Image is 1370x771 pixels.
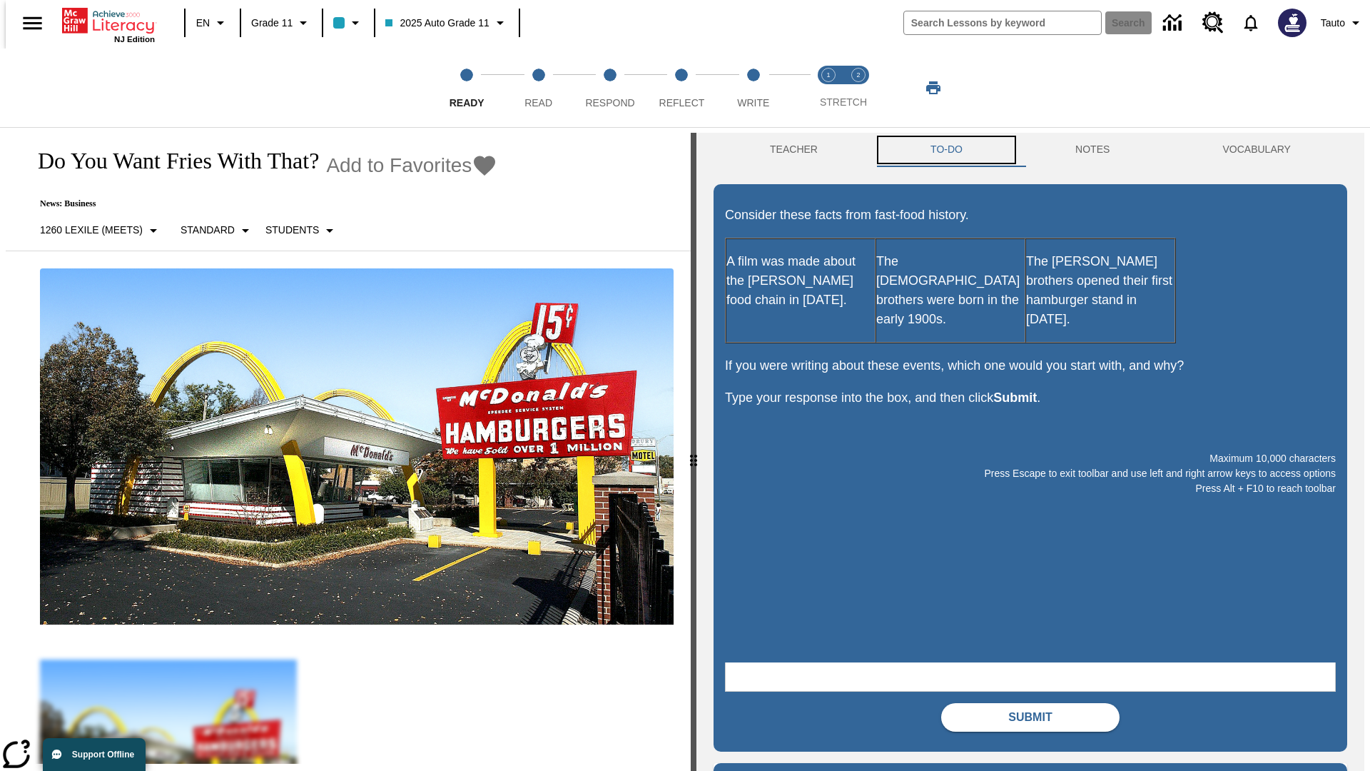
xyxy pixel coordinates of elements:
[714,133,1347,167] div: Instructional Panel Tabs
[725,466,1336,481] p: Press Escape to exit toolbar and use left and right arrow keys to access options
[175,218,260,243] button: Scaffolds, Standard
[1321,16,1345,31] span: Tauto
[524,97,552,109] span: Read
[497,49,579,127] button: Read step 2 of 5
[725,356,1336,376] p: If you were writing about these events, which one would you start with, and why?
[696,133,1364,771] div: activity
[640,49,723,127] button: Reflect step 4 of 5
[196,16,210,31] span: EN
[725,388,1336,408] p: Type your response into the box, and then click .
[1269,4,1315,41] button: Select a new avatar
[659,97,705,109] span: Reflect
[181,223,235,238] p: Standard
[1194,4,1232,42] a: Resource Center, Will open in new tab
[714,133,874,167] button: Teacher
[874,133,1019,167] button: TO-DO
[114,35,155,44] span: NJ Edition
[876,252,1025,329] p: The [DEMOGRAPHIC_DATA] brothers were born in the early 1900s.
[910,75,956,101] button: Print
[1232,4,1269,41] a: Notifications
[838,49,879,127] button: Stretch Respond step 2 of 2
[1315,10,1370,36] button: Profile/Settings
[251,16,293,31] span: Grade 11
[260,218,344,243] button: Select Student
[993,390,1037,405] strong: Submit
[569,49,651,127] button: Respond step 3 of 5
[6,11,208,24] body: Maximum 10,000 characters Press Escape to exit toolbar and use left and right arrow keys to acces...
[1278,9,1306,37] img: Avatar
[726,252,875,310] p: A film was made about the [PERSON_NAME] food chain in [DATE].
[43,738,146,771] button: Support Offline
[585,97,634,109] span: Respond
[326,153,497,178] button: Add to Favorites - Do You Want Fries With That?
[725,481,1336,496] p: Press Alt + F10 to reach toolbar
[245,10,318,36] button: Grade: Grade 11, Select a grade
[326,154,472,177] span: Add to Favorites
[856,71,860,79] text: 2
[34,218,168,243] button: Select Lexile, 1260 Lexile (Meets)
[826,71,830,79] text: 1
[1166,133,1347,167] button: VOCABULARY
[1155,4,1194,43] a: Data Center
[808,49,849,127] button: Stretch Read step 1 of 2
[40,223,143,238] p: 1260 Lexile (Meets)
[691,133,696,771] div: Press Enter or Spacebar and then press right and left arrow keys to move the slider
[941,703,1120,732] button: Submit
[11,2,54,44] button: Open side menu
[425,49,508,127] button: Ready step 1 of 5
[265,223,319,238] p: Students
[328,10,370,36] button: Class color is light blue. Change class color
[190,10,235,36] button: Language: EN, Select a language
[1019,133,1166,167] button: NOTES
[712,49,795,127] button: Write step 5 of 5
[6,133,691,764] div: reading
[40,268,674,625] img: One of the first McDonald's stores, with the iconic red sign and golden arches.
[62,5,155,44] div: Home
[737,97,769,109] span: Write
[820,96,867,108] span: STRETCH
[23,148,319,174] h1: Do You Want Fries With That?
[904,11,1101,34] input: search field
[72,750,134,760] span: Support Offline
[1026,252,1174,329] p: The [PERSON_NAME] brothers opened their first hamburger stand in [DATE].
[725,451,1336,466] p: Maximum 10,000 characters
[23,198,497,209] p: News: Business
[450,97,484,109] span: Ready
[385,16,489,31] span: 2025 Auto Grade 11
[725,206,1336,225] p: Consider these facts from fast-food history.
[380,10,514,36] button: Class: 2025 Auto Grade 11, Select your class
